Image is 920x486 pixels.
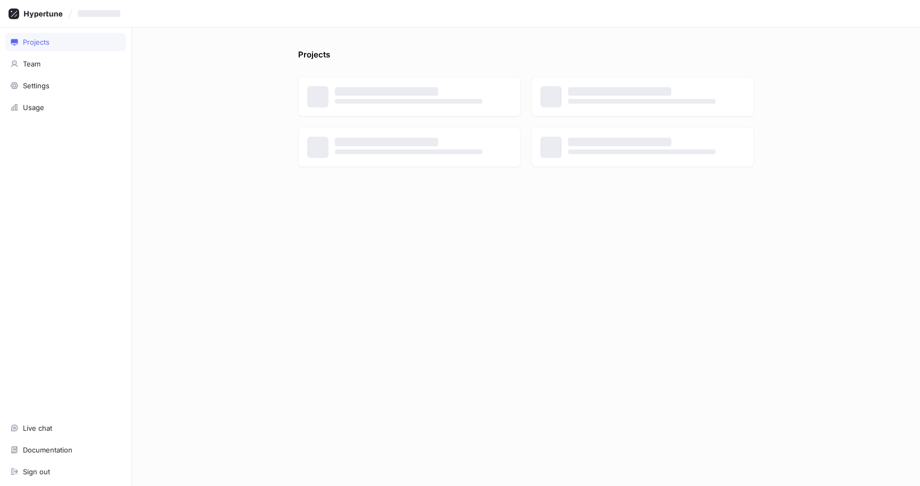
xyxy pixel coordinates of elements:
a: Usage [5,98,126,116]
span: ‌ [568,99,716,104]
span: ‌ [335,149,482,154]
span: ‌ [335,138,438,146]
a: Documentation [5,441,126,459]
div: Team [23,60,40,68]
div: Live chat [23,424,52,432]
span: ‌ [78,10,120,17]
div: Sign out [23,467,50,476]
div: Settings [23,81,50,90]
div: Usage [23,103,44,112]
a: Settings [5,77,126,95]
span: ‌ [568,87,671,96]
a: Team [5,55,126,73]
span: ‌ [335,99,482,104]
button: ‌ [73,5,129,22]
a: Projects [5,33,126,51]
span: ‌ [568,149,716,154]
div: Projects [23,38,50,46]
div: Documentation [23,446,72,454]
p: Projects [298,49,330,66]
span: ‌ [568,138,671,146]
span: ‌ [335,87,438,96]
